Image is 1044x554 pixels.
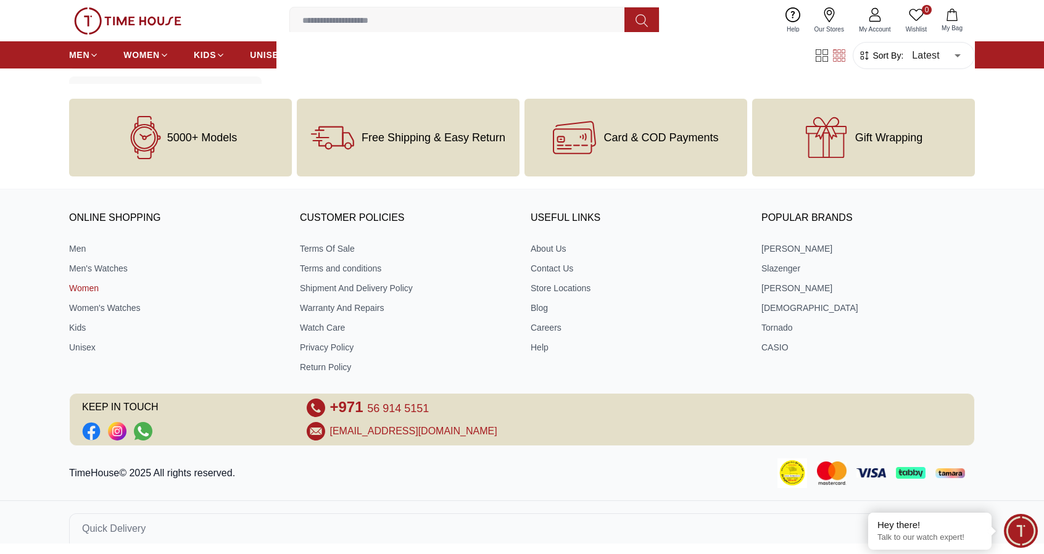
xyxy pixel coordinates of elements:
[82,422,101,440] a: Social Link
[69,76,262,106] button: Dial Color
[761,321,975,334] a: Tornado
[761,341,975,353] a: CASIO
[782,25,805,34] span: Help
[134,422,152,440] a: Social Link
[69,466,240,481] p: TimeHouse© 2025 All rights reserved.
[817,461,847,484] img: Mastercard
[362,131,505,144] span: Free Shipping & Easy Return
[779,5,807,36] a: Help
[777,458,807,488] img: Consumer Payment
[250,44,294,66] a: UNISEX
[69,341,283,353] a: Unisex
[82,422,101,440] li: Facebook
[935,468,965,478] img: Tamara Payment
[167,131,238,144] span: 5000+ Models
[934,6,970,35] button: My Bag
[531,282,744,294] a: Store Locations
[69,302,283,314] a: Women's Watches
[69,242,283,255] a: Men
[123,49,160,61] span: WOMEN
[300,242,513,255] a: Terms Of Sale
[877,532,982,543] p: Talk to our watch expert!
[761,209,975,228] h3: Popular Brands
[854,25,896,34] span: My Account
[74,7,181,35] img: ...
[855,131,923,144] span: Gift Wrapping
[194,44,225,66] a: KIDS
[82,399,289,417] span: KEEP IN TOUCH
[300,361,513,373] a: Return Policy
[603,131,718,144] span: Card & COD Payments
[531,302,744,314] a: Blog
[856,468,886,478] img: Visa
[761,242,975,255] a: [PERSON_NAME]
[807,5,851,36] a: Our Stores
[330,424,497,439] a: [EMAIL_ADDRESS][DOMAIN_NAME]
[898,5,934,36] a: 0Wishlist
[761,282,975,294] a: [PERSON_NAME]
[858,49,904,62] button: Sort By:
[1004,514,1038,548] div: Chat Widget
[871,49,904,62] span: Sort By:
[69,44,99,66] a: MEN
[300,321,513,334] a: Watch Care
[903,38,969,73] div: Latest
[901,25,932,34] span: Wishlist
[69,282,283,294] a: Women
[810,25,849,34] span: Our Stores
[531,242,744,255] a: About Us
[82,521,146,536] span: Quick Delivery
[937,23,967,33] span: My Bag
[69,209,283,228] h3: ONLINE SHOPPING
[300,209,513,228] h3: CUSTOMER POLICIES
[300,341,513,353] a: Privacy Policy
[300,262,513,275] a: Terms and conditions
[69,49,89,61] span: MEN
[367,402,429,415] span: 56 914 5151
[922,5,932,15] span: 0
[69,513,975,544] button: Quick Delivery
[300,302,513,314] a: Warranty And Repairs
[531,321,744,334] a: Careers
[877,519,982,531] div: Hey there!
[531,341,744,353] a: Help
[108,422,126,440] a: Social Link
[123,44,169,66] a: WOMEN
[300,282,513,294] a: Shipment And Delivery Policy
[896,467,926,479] img: Tabby Payment
[531,209,744,228] h3: USEFUL LINKS
[761,262,975,275] a: Slazenger
[69,321,283,334] a: Kids
[250,49,284,61] span: UNISEX
[69,262,283,275] a: Men's Watches
[531,262,744,275] a: Contact Us
[330,399,429,417] a: +971 56 914 5151
[761,302,975,314] a: [DEMOGRAPHIC_DATA]
[194,49,216,61] span: KIDS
